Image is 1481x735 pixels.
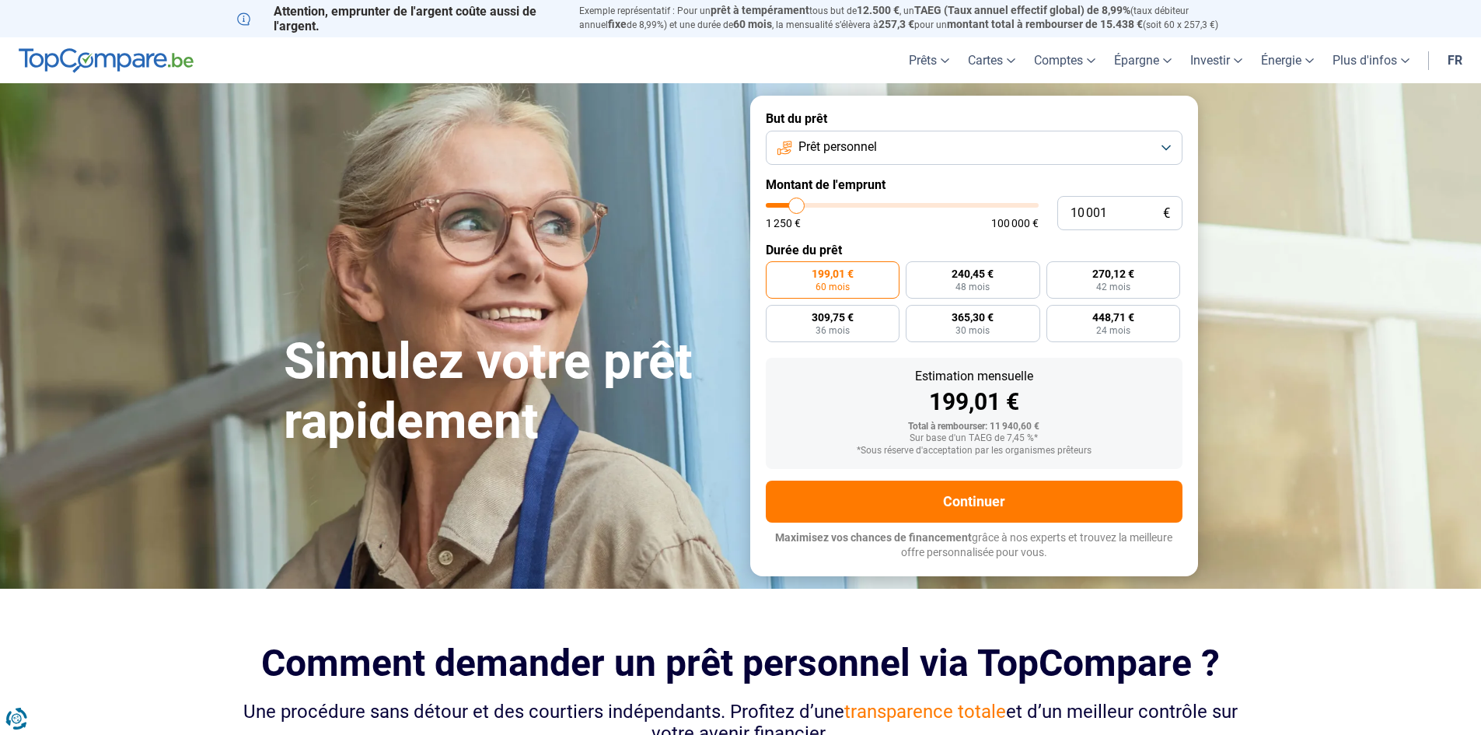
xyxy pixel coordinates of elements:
span: € [1163,207,1170,220]
label: Durée du prêt [766,243,1182,257]
a: fr [1438,37,1472,83]
div: *Sous réserve d'acceptation par les organismes prêteurs [778,446,1170,457]
a: Plus d'infos [1323,37,1419,83]
span: prêt à tempérament [711,4,809,16]
div: Estimation mensuelle [778,370,1170,383]
span: 270,12 € [1092,268,1134,279]
a: Énergie [1252,37,1323,83]
a: Prêts [899,37,959,83]
span: 48 mois [955,282,990,292]
a: Investir [1181,37,1252,83]
div: Sur base d'un TAEG de 7,45 %* [778,433,1170,444]
label: Montant de l'emprunt [766,177,1182,192]
span: 36 mois [816,326,850,335]
p: Attention, emprunter de l'argent coûte aussi de l'argent. [237,4,561,33]
div: Total à rembourser: 11 940,60 € [778,422,1170,432]
span: TAEG (Taux annuel effectif global) de 8,99% [914,4,1130,16]
span: 100 000 € [991,218,1039,229]
span: 365,30 € [952,312,994,323]
img: TopCompare [19,48,194,73]
p: Exemple représentatif : Pour un tous but de , un (taux débiteur annuel de 8,99%) et une durée de ... [579,4,1245,32]
span: transparence totale [844,701,1006,723]
p: grâce à nos experts et trouvez la meilleure offre personnalisée pour vous. [766,530,1182,561]
span: 30 mois [955,326,990,335]
span: 309,75 € [812,312,854,323]
span: Maximisez vos chances de financement [775,531,972,544]
span: 448,71 € [1092,312,1134,323]
h2: Comment demander un prêt personnel via TopCompare ? [237,642,1245,684]
span: 42 mois [1096,282,1130,292]
button: Prêt personnel [766,131,1182,165]
span: Prêt personnel [798,138,877,156]
span: 240,45 € [952,268,994,279]
a: Cartes [959,37,1025,83]
span: 60 mois [816,282,850,292]
a: Comptes [1025,37,1105,83]
span: montant total à rembourser de 15.438 € [947,18,1143,30]
span: 12.500 € [857,4,899,16]
span: 24 mois [1096,326,1130,335]
span: fixe [608,18,627,30]
span: 1 250 € [766,218,801,229]
div: 199,01 € [778,390,1170,414]
label: But du prêt [766,111,1182,126]
span: 199,01 € [812,268,854,279]
h1: Simulez votre prêt rapidement [284,332,732,452]
span: 60 mois [733,18,772,30]
a: Épargne [1105,37,1181,83]
button: Continuer [766,481,1182,523]
span: 257,3 € [878,18,914,30]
